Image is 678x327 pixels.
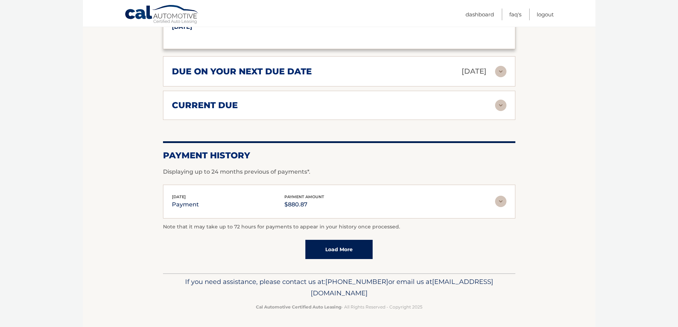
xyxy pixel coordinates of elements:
h2: Payment History [163,150,515,161]
span: [EMAIL_ADDRESS][DOMAIN_NAME] [311,278,493,297]
h2: current due [172,100,238,111]
p: $880.87 [284,200,324,210]
span: [DATE] [172,194,186,199]
span: [PHONE_NUMBER] [325,278,388,286]
a: Load More [305,240,373,259]
p: If you need assistance, please contact us at: or email us at [168,276,511,299]
p: [DATE] [172,22,339,32]
a: Logout [537,9,554,20]
img: accordion-rest.svg [495,66,506,77]
p: Displaying up to 24 months previous of payments*. [163,168,515,176]
img: accordion-rest.svg [495,196,506,207]
h2: due on your next due date [172,66,312,77]
p: [DATE] [462,65,487,78]
p: payment [172,200,199,210]
span: payment amount [284,194,324,199]
a: Cal Automotive [125,5,199,25]
img: accordion-rest.svg [495,100,506,111]
p: - All Rights Reserved - Copyright 2025 [168,303,511,311]
a: FAQ's [509,9,521,20]
p: Note that it may take up to 72 hours for payments to appear in your history once processed. [163,223,515,231]
a: Dashboard [466,9,494,20]
strong: Cal Automotive Certified Auto Leasing [256,304,341,310]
